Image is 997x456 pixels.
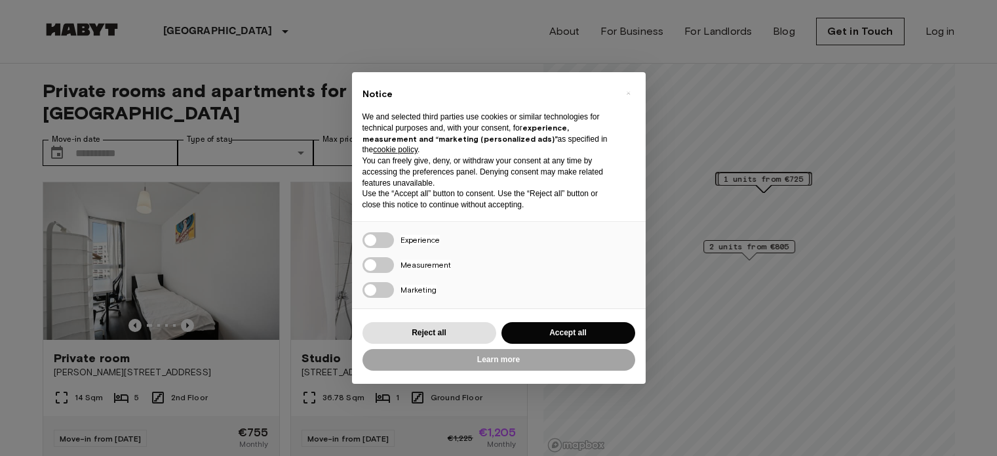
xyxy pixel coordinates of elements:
[401,235,440,245] span: Experience
[618,83,639,104] button: Close this notice
[401,260,451,270] span: Measurement
[362,349,635,371] button: Learn more
[362,123,569,144] strong: experience, measurement and “marketing (personalized ads)”
[362,322,496,344] button: Reject all
[373,145,418,154] a: cookie policy
[362,112,614,155] p: We and selected third parties use cookies or similar technologies for technical purposes and, wit...
[626,85,631,101] span: ×
[501,322,635,344] button: Accept all
[362,155,614,188] p: You can freely give, deny, or withdraw your consent at any time by accessing the preferences pane...
[401,285,437,295] span: Marketing
[362,88,614,101] h2: Notice
[362,188,614,211] p: Use the “Accept all” button to consent. Use the “Reject all” button or close this notice to conti...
